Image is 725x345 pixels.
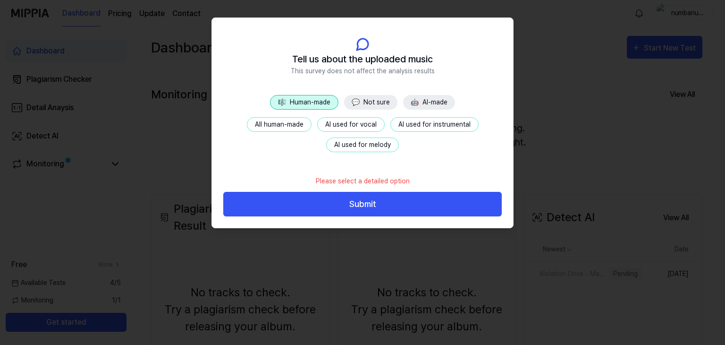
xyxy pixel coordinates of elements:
[352,98,360,106] span: 💬
[344,95,397,110] button: 💬Not sure
[390,117,479,132] button: AI used for instrumental
[223,192,502,217] button: Submit
[291,66,435,76] span: This survey does not affect the analysis results
[403,95,455,110] button: 🤖AI-made
[317,117,385,132] button: AI used for vocal
[326,138,399,152] button: AI used for melody
[278,98,286,106] span: 🎼
[292,52,433,66] span: Tell us about the uploaded music
[310,171,415,192] div: Please select a detailed option
[247,117,312,132] button: All human-made
[411,98,419,106] span: 🤖
[270,95,338,110] button: 🎼Human-made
